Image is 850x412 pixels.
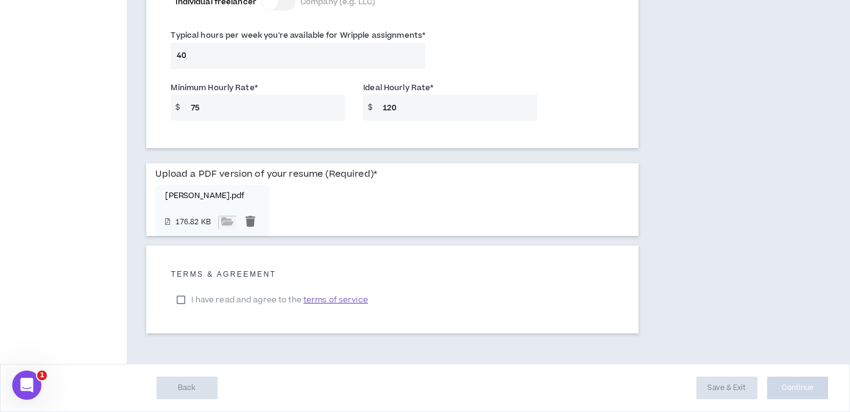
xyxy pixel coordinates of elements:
span: $ [171,94,185,121]
button: Save & Exit [696,377,757,399]
iframe: Intercom live chat [12,371,41,400]
input: Ex $75 [185,94,345,121]
input: Ex $90 [377,94,537,121]
h5: Terms & Agreement [171,270,614,279]
label: Minimum Hourly Rate [171,78,257,98]
label: Upload a PDF version of your resume (Required) [155,163,377,185]
label: Ideal Hourly Rate [363,78,433,98]
button: Back [157,377,218,399]
button: Continue [767,377,828,399]
label: I have read and agree to the [171,291,374,309]
small: 176.82 KB [175,218,218,228]
span: 1 [37,371,47,380]
p: [PERSON_NAME].pdf [165,191,259,201]
span: $ [363,94,377,121]
label: Typical hours per week you're available for Wripple assignments [171,26,425,45]
span: terms of service [303,294,368,306]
